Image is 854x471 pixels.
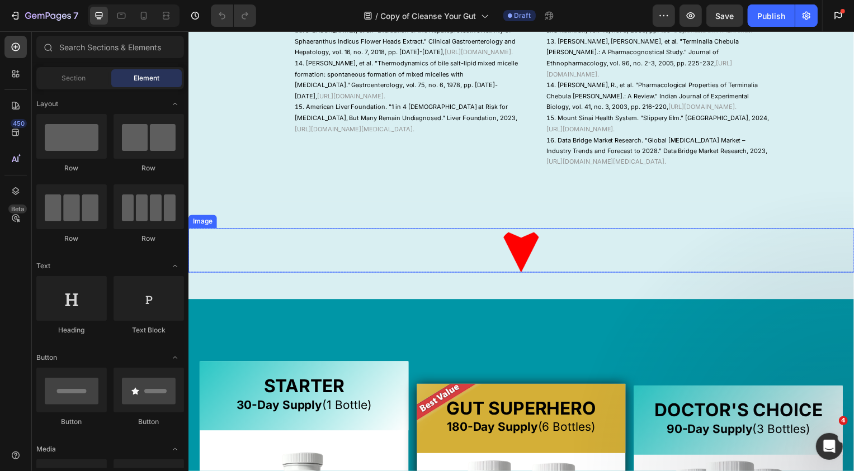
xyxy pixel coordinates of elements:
div: Undo/Redo [211,4,256,27]
span: / [376,10,379,22]
span: Toggle open [166,95,184,113]
div: Row [114,234,184,244]
button: Save [706,4,743,27]
span: Media [36,444,56,454]
span: [URL][DOMAIN_NAME]. [361,94,430,102]
div: Row [114,163,184,173]
strong: 30-Day Supply [48,369,135,383]
img: gempages_559266108683584333-e7b6a3eb-6186-456c-947a-5a9fb5651327.png [230,355,298,397]
span: Copy of Cleanse Your Gut [381,10,476,22]
span: [URL][DOMAIN_NAME]. [484,72,553,80]
span: Save [716,11,734,21]
span: Data Bridge Market Research. "Global [MEDICAL_DATA] Market – Industry Trends and Forecast to 2028... [361,106,584,125]
div: Text Block [114,325,184,335]
span: (6 Bottles) [261,392,411,406]
input: Search Sections & Elements [36,36,184,58]
span: [URL][DOMAIN_NAME][MEDICAL_DATA]. [361,127,482,135]
span: Toggle open [166,257,184,275]
strong: GUT SUPERHERO [260,369,411,391]
span: Draft [515,11,531,21]
span: Toggle open [166,349,184,367]
div: Button [36,417,107,427]
button: 7 [4,4,83,27]
span: Button [36,353,57,363]
span: Element [134,73,159,83]
button: Publish [748,4,795,27]
span: [URL][DOMAIN_NAME]. [258,17,327,25]
div: Beta [8,204,27,213]
iframe: Intercom live chat [816,433,843,460]
span: Toggle open [166,440,184,458]
span: (1 Bottle) [48,369,185,383]
div: Row [36,163,107,173]
strong: 90-Day Supply [482,394,569,408]
span: Text [36,261,50,271]
span: [PERSON_NAME], et al. "Thermodynamics of bile salt-lipid mixed micelle formation: spontaneous for... [107,28,332,69]
span: [PERSON_NAME], R., et al. "Pharmacological Properties of Terminalia Chebula [PERSON_NAME].: A Rev... [361,50,574,80]
span: (3 Bottles) [482,394,627,408]
div: Publish [757,10,785,22]
div: 450 [11,119,27,128]
div: Image [2,187,26,197]
div: Button [114,417,184,427]
span: [URL][DOMAIN_NAME][MEDICAL_DATA]. [107,94,228,102]
strong: STARTER [76,346,157,368]
strong: 180-Day Supply [261,392,352,406]
span: Layout [36,99,58,109]
strong: DOCTOR'S CHOICE [470,371,639,393]
div: Row [36,234,107,244]
span: [PERSON_NAME], [PERSON_NAME], et al. "Terminalia Chebula [PERSON_NAME].: A Pharmacognostical Stud... [361,6,555,36]
span: 4 [839,416,848,425]
img: gempages_559266108683584333-f18d2b24-e232-444c-a6ce-657b29724b2b.png [313,198,358,243]
div: Heading [36,325,107,335]
span: American Liver Foundation. "1 in 4 [DEMOGRAPHIC_DATA] at Risk for [MEDICAL_DATA], But Many Remain... [107,72,332,91]
span: Mount Sinai Health System. "Slippery Elm." [GEOGRAPHIC_DATA], 2024, [372,83,586,91]
p: 7 [73,9,78,22]
span: [URL][DOMAIN_NAME]. [130,61,199,69]
span: Section [62,73,86,83]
